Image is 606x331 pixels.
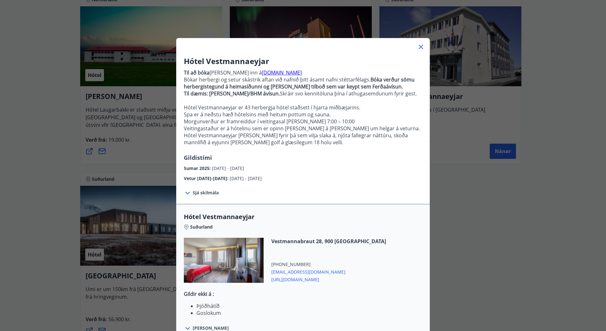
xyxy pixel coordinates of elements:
span: Gildistími [184,154,212,161]
p: Hótel Vestmannaeyjar [PERSON_NAME] fyrir þá sem vilja slaka á, njóta fallegrar náttúru, skoða man... [184,132,422,146]
p: Spa er á neðstu hæð hótelsins með heitum pottum og sauna. [184,111,422,118]
span: Vetur [DATE]-[DATE] : [184,175,230,181]
span: [EMAIL_ADDRESS][DOMAIN_NAME] [271,268,386,275]
span: Sumar 2025 : [184,165,212,171]
strong: Gildir ekki á : [184,290,214,297]
span: [PHONE_NUMBER] [271,261,386,268]
span: [DATE] - [DATE] [230,175,262,181]
strong: Til að bóka [184,69,210,76]
p: Veitingastaður er á hótelinu sem er opinn [PERSON_NAME] á [PERSON_NAME] um helgar á veturna. [184,125,422,132]
p: Skráir svo kennitöluna þína í athugasemdunum fyrir gest. [184,90,422,97]
span: Suðurland [190,224,213,230]
span: Vestmannabraut 28, 900 [GEOGRAPHIC_DATA] [271,238,386,245]
li: Þjóðhátíð [197,302,422,309]
li: Fótboltamótum [197,316,422,323]
span: [URL][DOMAIN_NAME] [271,275,386,283]
p: [PERSON_NAME] inn á [184,69,422,76]
li: Goslokum [197,309,422,316]
p: Bókar herbergi og setur skástrik aftan við nafnið þitt ásamt nafni stéttarfélags. [184,76,422,90]
h3: Hótel Vestmannaeyjar [184,56,422,67]
p: Hótel Vestmannaeyjar er 43 herbergja hótel staðsett í hjarta miðbæjarins. [184,104,422,111]
span: Sjá skilmála [193,190,219,196]
a: [DOMAIN_NAME] [262,69,302,76]
span: [DATE] - [DATE] [212,165,244,171]
strong: Bóka verður sömu herbergistegund á heimasíðunni og [PERSON_NAME] tilboð sem var keypt sem Ferðaáv... [184,76,415,90]
span: Hótel Vestmannaeyjar [184,212,422,221]
p: Morgunverður er framreiddur í veitingasal [PERSON_NAME] 7:00 – 10:00 [184,118,422,125]
strong: Til dæmis: [PERSON_NAME]/BHM ávísun. [184,90,280,97]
